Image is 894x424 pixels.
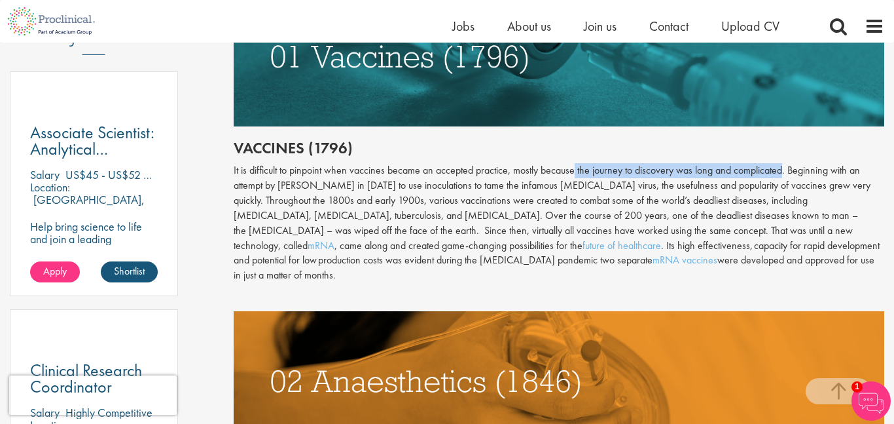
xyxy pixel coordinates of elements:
[43,264,67,278] span: Apply
[30,121,154,176] span: Associate Scientist: Analytical Chemistry
[30,220,158,307] p: Help bring science to life and join a leading pharmaceutical company to play a key role in delive...
[452,18,474,35] a: Jobs
[234,163,885,283] div: It is difficult to pinpoint when vaccines became an accepted practice, mostly because the journey...
[234,140,885,157] h2: Vaccines (1796)
[9,376,177,415] iframe: reCAPTCHA
[30,362,158,395] a: Clinical Research Coordinator
[30,180,70,195] span: Location:
[65,167,181,182] p: US$45 - US$52 per hour
[721,18,779,35] a: Upload CV
[653,253,717,267] a: mRNA vaccines
[30,192,145,220] p: [GEOGRAPHIC_DATA], [GEOGRAPHIC_DATA]
[30,125,158,157] a: Associate Scientist: Analytical Chemistry
[851,381,863,393] span: 1
[308,239,334,252] a: mRNA
[30,167,60,182] span: Salary
[582,239,661,252] a: future of healthcare
[851,381,891,421] img: Chatbot
[101,261,158,282] a: Shortlist
[30,261,80,282] a: Apply
[507,18,551,35] a: About us
[649,18,688,35] a: Contact
[584,18,617,35] a: Join us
